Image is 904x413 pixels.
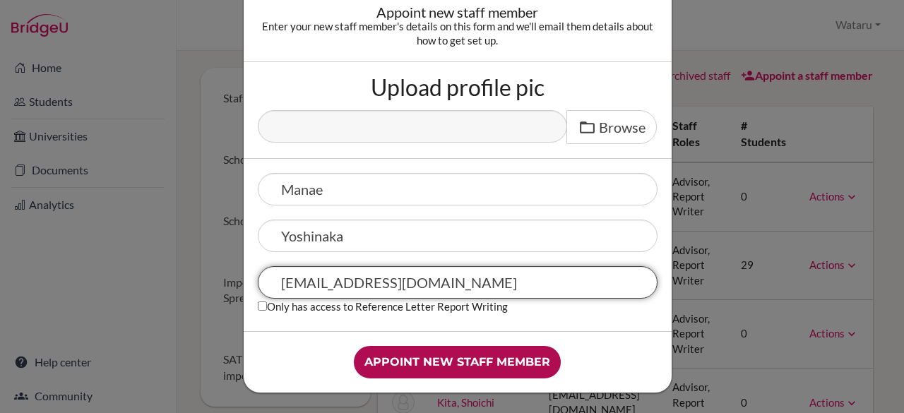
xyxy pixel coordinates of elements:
[258,220,658,252] input: Last name
[354,346,561,378] input: Appoint new staff member
[258,173,658,205] input: First name
[599,119,646,136] span: Browse
[371,76,545,99] label: Upload profile pic
[258,299,508,313] label: Only has access to Reference Letter Report Writing
[258,5,658,19] div: Appoint new staff member
[258,19,658,47] div: Enter your new staff member's details on this form and we'll email them details about how to get ...
[258,266,658,299] input: Email
[258,301,267,311] input: Only has access to Reference Letter Report Writing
